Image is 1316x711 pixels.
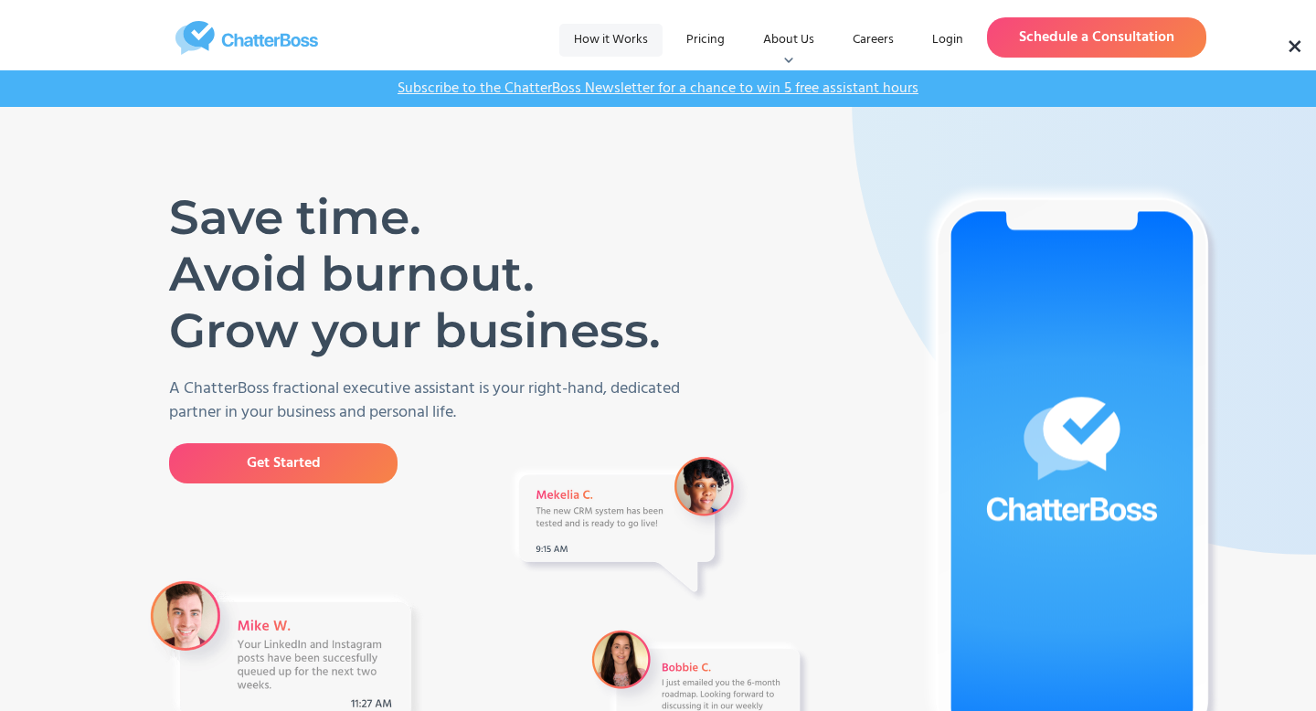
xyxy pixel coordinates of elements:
[763,31,814,49] div: About Us
[918,24,978,57] a: Login
[672,24,739,57] a: Pricing
[110,21,384,55] a: home
[169,189,676,359] h1: Save time. Avoid burnout. Grow your business.
[838,24,908,57] a: Careers
[388,80,928,98] a: Subscribe to the ChatterBoss Newsletter for a chance to win 5 free assistant hours
[748,24,829,57] div: About Us
[169,443,398,483] a: Get Started
[504,450,756,606] img: A Message from VA Mekelia
[987,17,1206,58] a: Schedule a Consultation
[559,24,663,57] a: How it Works
[169,377,704,425] p: A ChatterBoss fractional executive assistant is your right-hand, dedicated partner in your busine...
